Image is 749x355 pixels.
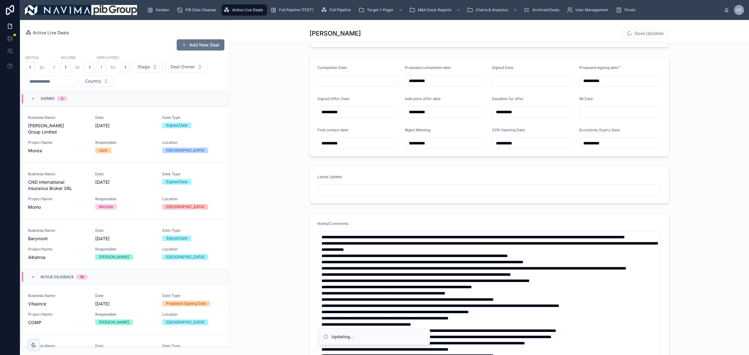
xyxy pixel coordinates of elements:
span: Signed Date [492,65,513,70]
span: Location [162,247,222,252]
a: Pivots [614,4,640,16]
span: M&A Deck Reports [418,7,451,12]
p: to [75,63,80,71]
span: Date [95,343,155,348]
span: Responsible [95,140,155,145]
span: User Management [575,7,608,12]
span: Proposed signing date [579,65,618,70]
button: Select Button [80,75,114,87]
a: Active Live Deals [222,4,267,16]
span: Date [95,115,155,120]
span: Pivots [624,7,635,12]
span: Country [85,78,101,84]
span: Date Type [162,228,222,233]
a: Business NameVitaanceDate[DATE]Date TypeProposed Signing DateProject NameCOMPResponsible[PERSON_N... [21,284,229,334]
span: Business Name [28,228,88,233]
span: In Due Diligence [41,275,74,280]
img: App logo [25,5,137,15]
span: Indicative offer date [405,96,441,101]
span: CND International Insurance Broker SRL [28,179,88,192]
div: scrollable content [142,3,724,17]
span: Business Name [28,115,88,120]
span: Deadline for offer [492,96,524,101]
div: [GEOGRAPHIC_DATA] [166,254,204,260]
span: Vitaance [28,301,88,307]
div: 3 [61,96,63,101]
span: Project Name [28,197,88,202]
span: Active Live Deals [33,30,69,36]
span: Proposed completion date [405,65,451,70]
a: Business NameBarymontDate[DATE]Date TypeSigned DateProject NameAlbatrosResponsible[PERSON_NAME]Lo... [21,219,229,269]
span: Charts & Analytics [476,7,508,12]
span: Date Type [162,172,222,177]
div: Signed Date [166,179,188,185]
div: Proposed Signing Date [166,301,206,306]
span: Date [95,228,155,233]
span: Stage [138,64,150,70]
span: [DATE] [95,301,155,307]
p: to [111,63,115,71]
span: Momo [28,204,88,210]
a: Full Pipeline [319,4,355,16]
button: Add New Deal [177,39,224,51]
span: [DATE] [95,236,155,242]
span: Business Name [28,172,88,177]
span: Date [95,293,155,298]
span: Location [162,312,222,317]
a: Kanban [145,4,174,16]
span: Kanban [156,7,169,12]
span: Archived Deals [532,7,559,12]
span: Project Name [28,312,88,317]
span: Date Type [162,293,222,298]
a: Business Name[PERSON_NAME] Group LimitedDate[DATE]Date TypeSigned DateProject NameMonzaResponsibl... [21,106,229,163]
span: Full Pipeline [330,7,351,12]
span: Exclusivity Expiry Date [579,128,620,132]
span: Deal Owner [170,64,195,70]
span: Business Name [28,343,88,348]
button: Select Button [132,61,163,73]
a: PIB Data Cleanse [175,4,220,16]
span: Monza [28,148,88,154]
div: 19 [80,275,84,280]
span: Completion Date [317,65,347,70]
span: Active Live Deals [232,7,263,12]
span: Notes/Comments [317,221,348,226]
a: User Management [565,4,613,16]
span: Mgmt Meeting [405,128,430,132]
span: COMP [28,319,88,326]
span: Signed [41,96,55,101]
div: Updating... [331,334,354,340]
span: Project Name [28,247,88,252]
span: VDR Opening Date [492,128,525,132]
a: Target 1-Pager [356,4,406,16]
span: PIB Data Cleanse [185,7,216,12]
div: [GEOGRAPHIC_DATA] [166,148,204,153]
span: Business Name [28,293,88,298]
span: LC [737,7,742,12]
span: First contact date [317,128,348,132]
a: Charts & Analytics [465,4,521,16]
div: Michela [99,204,113,210]
span: Signed Offer Date [317,96,350,101]
span: Date Type [162,115,222,120]
span: Albatros [28,254,88,260]
span: Full Pipeline (TEST) [279,7,313,12]
div: [GEOGRAPHIC_DATA] [166,319,204,325]
span: Barymont [28,236,88,242]
div: Signed Date [166,236,188,241]
p: to [40,63,44,71]
span: Responsible [95,247,155,252]
label: Employees [97,55,119,60]
span: Location [162,197,222,202]
span: [PERSON_NAME] Group Limited [28,123,88,135]
div: [PERSON_NAME] [99,254,129,260]
a: Business NameCND International Insurance Broker SRLDate[DATE]Date TypeSigned DateProject NameMomo... [21,163,229,219]
span: Date Type [162,343,222,348]
span: IM Date [579,96,593,101]
label: Income [61,55,76,60]
span: Responsible [95,197,155,202]
span: Responsible [95,312,155,317]
span: Location [162,140,222,145]
div: Jack [99,148,108,153]
div: Signed Date [166,123,188,128]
